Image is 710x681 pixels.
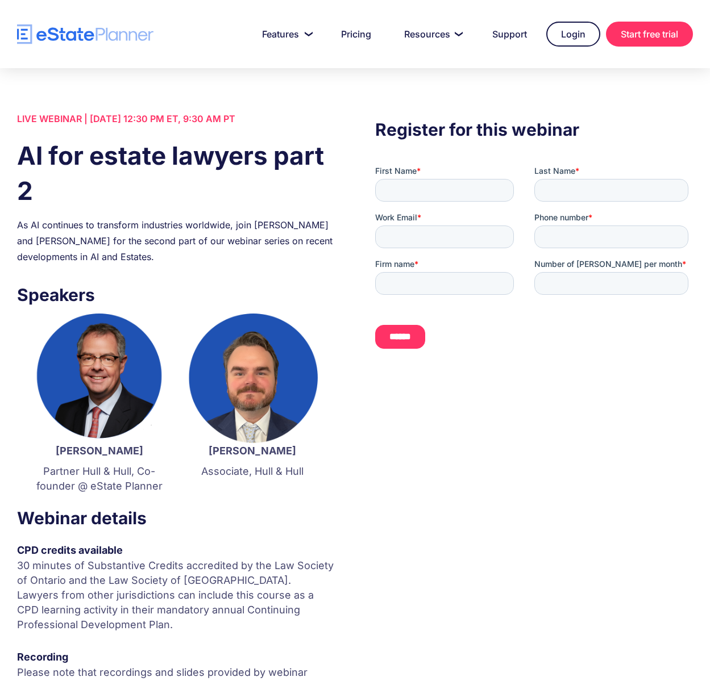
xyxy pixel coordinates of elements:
[209,445,296,457] strong: [PERSON_NAME]
[606,22,693,47] a: Start free trial
[375,165,693,358] iframe: Form 0
[17,649,335,665] div: Recording
[17,111,335,127] div: LIVE WEBINAR | [DATE] 12:30 PM ET, 9:30 AM PT
[248,23,322,45] a: Features
[187,464,317,479] p: Associate, Hull & Hull
[17,217,335,265] div: As AI continues to transform industries worldwide, join [PERSON_NAME] and [PERSON_NAME] for the s...
[34,464,164,494] p: Partner Hull & Hull, Co-founder @ eState Planner
[327,23,385,45] a: Pricing
[375,116,693,143] h3: Register for this webinar
[56,445,143,457] strong: [PERSON_NAME]
[479,23,541,45] a: Support
[391,23,473,45] a: Resources
[17,24,153,44] a: home
[17,544,123,556] strong: CPD credits available
[17,558,335,632] p: 30 minutes of Substantive Credits accredited by the Law Society of Ontario and the Law Society of...
[17,282,335,308] h3: Speakers
[17,505,335,531] h3: Webinar details
[17,138,335,208] h1: AI for estate lawyers part 2
[546,22,600,47] a: Login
